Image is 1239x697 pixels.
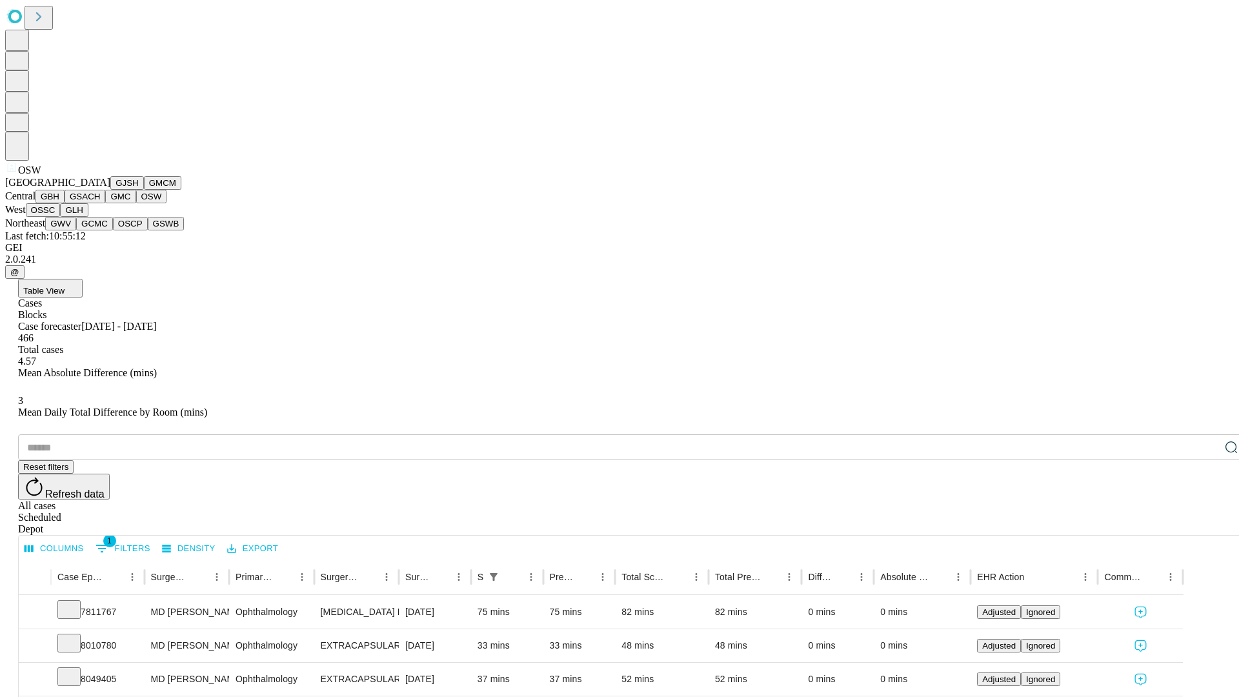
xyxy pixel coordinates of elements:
span: Northeast [5,217,45,228]
button: Sort [931,568,949,586]
button: Menu [852,568,871,586]
button: Expand [25,635,45,658]
button: Adjusted [977,639,1021,652]
div: 1 active filter [485,568,503,586]
div: Absolute Difference [880,572,930,582]
span: Ignored [1026,607,1055,617]
button: Ignored [1021,605,1060,619]
div: MD [PERSON_NAME] [151,629,223,662]
button: Refresh data [18,474,110,500]
span: [DATE] - [DATE] [81,321,156,332]
button: OSCP [113,217,148,230]
button: Sort [275,568,293,586]
button: Select columns [21,539,87,559]
button: Menu [687,568,705,586]
div: [DATE] [405,629,465,662]
div: Primary Service [236,572,273,582]
div: [DATE] [405,596,465,629]
button: Adjusted [977,672,1021,686]
button: Sort [1025,568,1043,586]
button: Menu [378,568,396,586]
button: GBH [35,190,65,203]
span: 4.57 [18,356,36,367]
button: Adjusted [977,605,1021,619]
div: Ophthalmology [236,629,307,662]
span: West [5,204,26,215]
div: EHR Action [977,572,1024,582]
div: Comments [1104,572,1142,582]
button: GMC [105,190,136,203]
button: Sort [1143,568,1162,586]
div: 37 mins [550,663,609,696]
button: @ [5,265,25,279]
div: Ophthalmology [236,596,307,629]
button: GJSH [110,176,144,190]
button: Menu [780,568,798,586]
button: Reset filters [18,460,74,474]
button: OSW [136,190,167,203]
div: Surgery Date [405,572,430,582]
button: Export [224,539,281,559]
span: Adjusted [982,641,1016,651]
button: Menu [450,568,468,586]
div: Surgery Name [321,572,358,582]
button: Expand [25,669,45,691]
span: Mean Daily Total Difference by Room (mins) [18,407,207,418]
button: Menu [293,568,311,586]
span: Last fetch: 10:55:12 [5,230,86,241]
button: Show filters [92,538,154,559]
button: Menu [594,568,612,586]
span: [GEOGRAPHIC_DATA] [5,177,110,188]
button: Ignored [1021,639,1060,652]
span: 3 [18,395,23,406]
button: Table View [18,279,83,298]
div: 0 mins [880,596,964,629]
span: Central [5,190,35,201]
button: Menu [1162,568,1180,586]
button: Ignored [1021,672,1060,686]
div: 0 mins [808,629,867,662]
button: Sort [432,568,450,586]
div: Difference [808,572,833,582]
div: EXTRACAPSULAR CATARACT REMOVAL WITH [MEDICAL_DATA] [321,629,392,662]
span: Ignored [1026,641,1055,651]
span: Mean Absolute Difference (mins) [18,367,157,378]
div: 37 mins [478,663,537,696]
div: 0 mins [808,596,867,629]
span: OSW [18,165,41,176]
button: GSWB [148,217,185,230]
button: Show filters [485,568,503,586]
div: 82 mins [621,596,702,629]
span: @ [10,267,19,277]
div: 82 mins [715,596,796,629]
button: OSSC [26,203,61,217]
button: Sort [576,568,594,586]
button: Menu [949,568,967,586]
span: Case forecaster [18,321,81,332]
div: GEI [5,242,1234,254]
button: Sort [359,568,378,586]
span: Adjusted [982,674,1016,684]
div: EXTRACAPSULAR CATARACT REMOVAL COMPLEX WITH IOL [321,663,392,696]
div: 8049405 [57,663,138,696]
button: Sort [834,568,852,586]
div: Total Predicted Duration [715,572,761,582]
span: Adjusted [982,607,1016,617]
button: GWV [45,217,76,230]
button: Sort [762,568,780,586]
div: 33 mins [478,629,537,662]
button: Menu [522,568,540,586]
span: 1 [103,534,116,547]
div: 48 mins [621,629,702,662]
div: 0 mins [808,663,867,696]
div: 0 mins [880,629,964,662]
span: Table View [23,286,65,296]
button: Sort [190,568,208,586]
div: 0 mins [880,663,964,696]
div: 75 mins [478,596,537,629]
div: MD [PERSON_NAME] [151,596,223,629]
div: 52 mins [621,663,702,696]
div: Case Epic Id [57,572,104,582]
div: 52 mins [715,663,796,696]
div: MD [PERSON_NAME] [151,663,223,696]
